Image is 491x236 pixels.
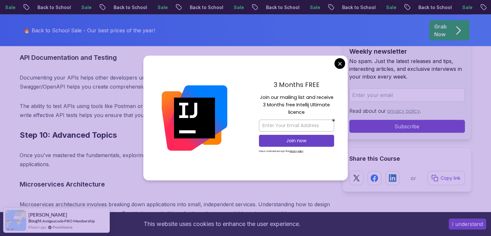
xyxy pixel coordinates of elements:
[349,107,465,115] p: Read about our .
[441,175,461,181] p: Copy link
[24,27,155,34] p: 🔥 Back to School Sale - Our best prices of the year!
[20,151,332,169] p: Once you've mastered the fundamentals, exploring advanced topics helps you build more sophisticat...
[42,218,95,224] a: Amigoscode PRO Membership
[28,212,67,218] span: [PERSON_NAME]
[447,4,467,11] p: Sale
[371,4,391,11] p: Sale
[327,4,371,11] p: Back to School
[66,4,87,11] p: Sale
[28,224,46,230] span: 8 hours ago
[20,73,332,91] p: Documenting your APIs helps other developers understand how to use them. Understanding how to use...
[349,154,465,163] h2: Share this Course
[411,174,416,182] p: or
[20,179,332,189] h3: Microservices Architecture
[294,4,315,11] p: Sale
[5,210,26,231] img: provesource social proof notification image
[174,4,218,11] p: Back to School
[22,4,66,11] p: Back to School
[20,130,332,140] h2: Step 10: Advanced Topics
[349,47,465,56] h2: Weekly newsletter
[349,120,465,133] button: Subscribe
[349,88,465,102] input: Enter your email
[20,102,332,120] p: The ability to test APIs using tools like Postman or curl helps you validate your API implementat...
[349,57,465,80] p: No spam. Just the latest releases and tips, interesting articles, and exclusive interviews in you...
[28,218,42,223] span: Bought
[20,200,332,218] p: Microservices architecture involves breaking down applications into small, independent services. ...
[427,171,465,185] button: Copy link
[142,4,163,11] p: Sale
[218,4,239,11] p: Sale
[434,23,447,38] p: Grab Now
[5,217,439,231] div: This website uses cookies to enhance the user experience.
[449,219,486,230] button: Accept cookies
[251,4,294,11] p: Back to School
[387,108,420,114] a: privacy policy
[98,4,142,11] p: Back to School
[403,4,447,11] p: Back to School
[20,52,332,63] h3: API Documentation and Testing
[53,224,73,230] a: ProveSource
